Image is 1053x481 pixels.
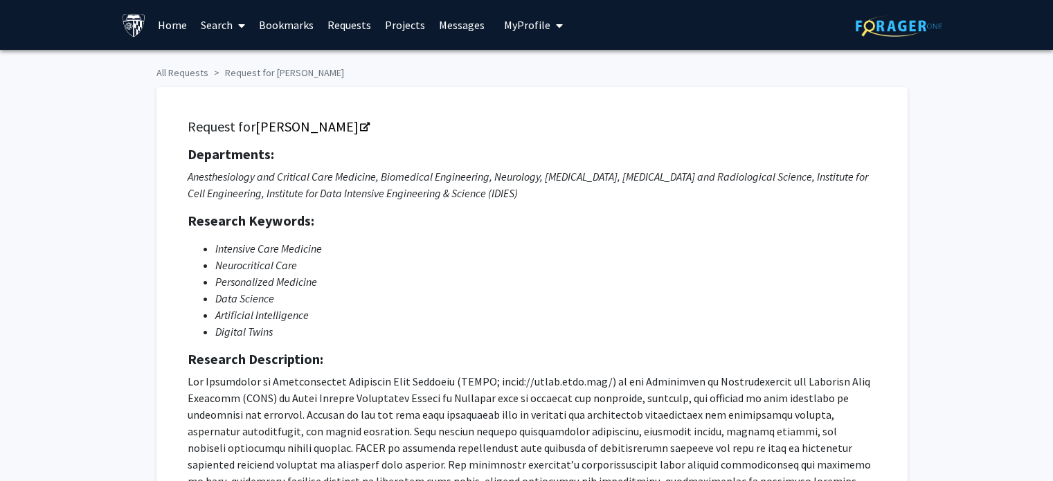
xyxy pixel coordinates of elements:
[122,13,146,37] img: Johns Hopkins University Logo
[504,18,550,32] span: My Profile
[378,1,432,49] a: Projects
[188,145,274,163] strong: Departments:
[432,1,492,49] a: Messages
[215,273,876,290] li: Personalized Medicine
[188,350,323,367] strong: Research Description:
[321,1,378,49] a: Requests
[10,419,59,471] iframe: Chat
[252,1,321,49] a: Bookmarks
[208,66,344,80] li: Request for [PERSON_NAME]
[215,323,876,340] li: Digital Twins
[156,60,897,80] ol: breadcrumb
[156,66,208,79] a: All Requests
[215,307,876,323] li: Artificial Intelligence
[856,15,942,37] img: ForagerOne Logo
[194,1,252,49] a: Search
[188,212,314,229] strong: Research Keywords:
[188,118,876,135] h5: Request for
[215,258,297,272] span: Neurocritical Care
[188,170,868,200] i: Anesthesiology and Critical Care Medicine, Biomedical Engineering, Neurology, [MEDICAL_DATA], [ME...
[255,118,368,135] a: Opens in a new tab
[215,242,322,255] span: Intensive Care Medicine
[215,290,876,307] li: Data Science
[151,1,194,49] a: Home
